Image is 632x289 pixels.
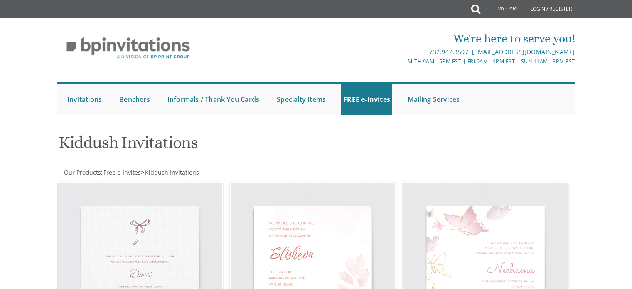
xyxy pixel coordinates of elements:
[63,168,101,176] a: Our Products
[59,133,398,158] h1: Kiddush Invitations
[480,1,524,17] a: My Cart
[57,31,199,65] img: BP Invitation Loft
[275,84,328,115] a: Specialty Items
[230,30,575,47] div: We're here to serve you!
[65,84,104,115] a: Invitations
[145,168,199,176] span: Kiddush Invitations
[103,168,141,176] a: Free e-Invites
[141,168,199,176] span: >
[165,84,261,115] a: Informals / Thank You Cards
[117,84,152,115] a: Benchers
[472,48,575,56] a: [EMAIL_ADDRESS][DOMAIN_NAME]
[580,237,632,277] iframe: chat widget
[429,48,468,56] a: 732.947.3597
[341,84,392,115] a: FREE e-Invites
[57,168,316,177] div: :
[144,168,199,176] a: Kiddush Invitations
[406,84,462,115] a: Mailing Services
[230,57,575,66] div: M-Th 9am - 5pm EST | Fri 9am - 1pm EST | Sun 11am - 3pm EST
[230,47,575,57] div: |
